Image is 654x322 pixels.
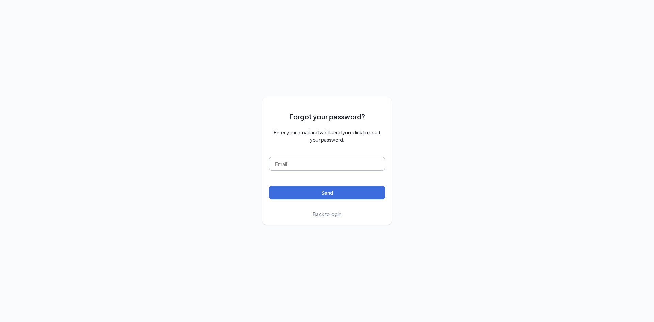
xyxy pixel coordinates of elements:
[269,157,385,171] input: Email
[313,210,341,218] a: Back to login
[313,211,341,217] span: Back to login
[269,128,385,143] span: Enter your email and we’ll send you a link to reset your password.
[289,111,365,122] span: Forgot your password?
[269,186,385,199] button: Send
